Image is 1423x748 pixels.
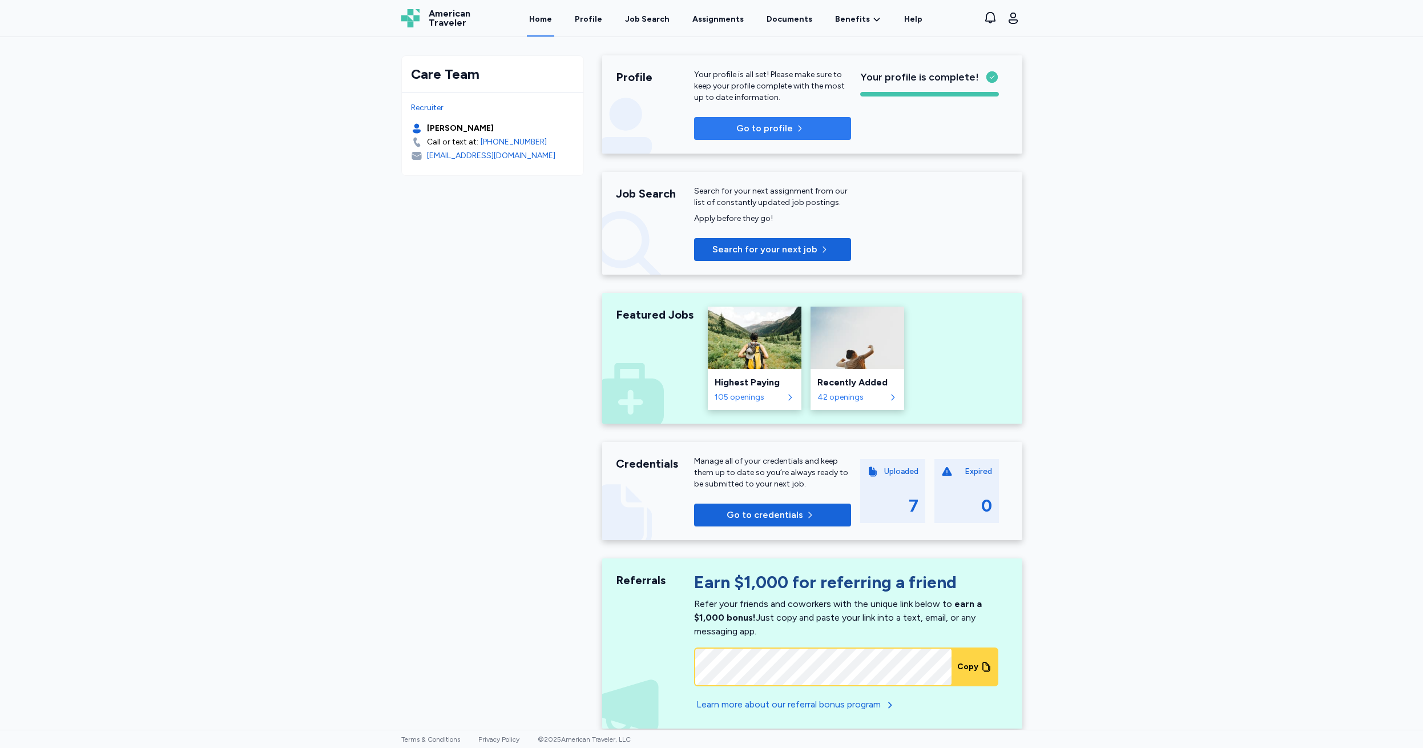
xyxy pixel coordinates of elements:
[401,735,460,743] a: Terms & Conditions
[694,598,982,637] div: Refer your friends and coworkers with the unique link below to Just copy and paste your link into...
[401,9,420,27] img: Logo
[427,150,555,162] div: [EMAIL_ADDRESS][DOMAIN_NAME]
[694,117,851,140] button: Go to profile
[616,456,695,472] div: Credentials
[538,735,631,743] span: © 2025 American Traveler, LLC
[616,69,695,85] div: Profile
[708,307,801,410] a: Highest PayingHighest Paying105 openings
[694,238,851,261] button: Search for your next job
[429,9,470,27] span: American Traveler
[527,1,554,37] a: Home
[694,598,982,623] span: earn a $1,000 bonus!
[481,136,547,148] a: [PHONE_NUMBER]
[427,123,494,134] div: [PERSON_NAME]
[727,508,803,522] span: Go to credentials
[817,392,886,403] div: 42 openings
[736,122,793,135] p: Go to profile
[696,698,881,711] div: Learn more about our referral bonus program
[909,496,918,516] div: 7
[694,186,851,208] div: Search for your next assignment from our list of constantly updated job postings.
[965,466,992,477] div: Expired
[616,186,695,202] div: Job Search
[694,456,851,490] div: Manage all of your credentials and keep them up to date so you’re always ready to be submitted to...
[884,466,918,477] div: Uploaded
[715,376,795,389] div: Highest Paying
[835,14,870,25] span: Benefits
[715,392,783,403] div: 105 openings
[694,213,851,224] div: Apply before they go!
[708,307,801,369] img: Highest Paying
[811,307,904,369] img: Recently Added
[811,307,904,410] a: Recently AddedRecently Added42 openings
[835,14,881,25] a: Benefits
[411,65,574,83] div: Care Team
[478,735,519,743] a: Privacy Policy
[694,69,851,103] p: Your profile is all set! Please make sure to keep your profile complete with the most up to date ...
[694,572,998,597] div: Earn $1,000 for referring a friend
[817,376,897,389] div: Recently Added
[625,14,670,25] div: Job Search
[616,307,695,323] div: Featured Jobs
[860,69,979,85] span: Your profile is complete!
[712,243,817,256] span: Search for your next job
[427,136,478,148] div: Call or text at:
[694,504,851,526] button: Go to credentials
[411,102,574,114] div: Recruiter
[957,661,978,673] div: Copy
[616,572,695,588] div: Referrals
[981,496,992,516] div: 0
